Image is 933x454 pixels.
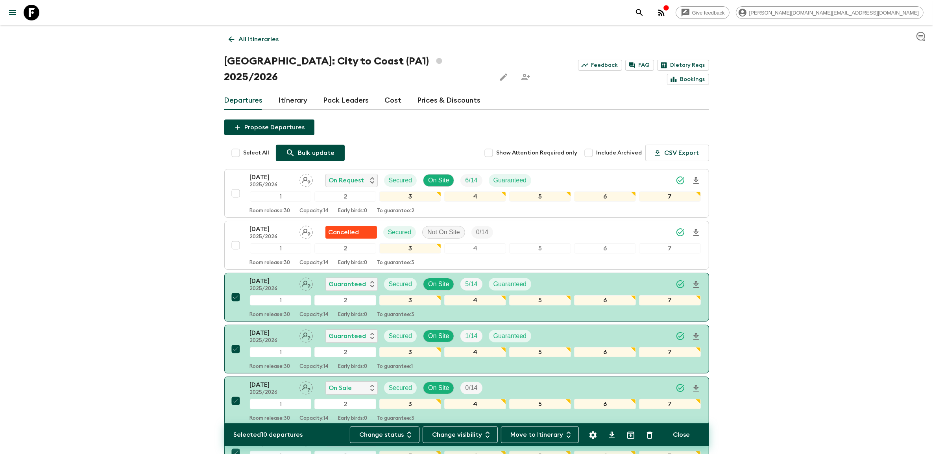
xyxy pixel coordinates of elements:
div: 2 [314,295,376,305]
button: search adventures [632,5,647,20]
p: To guarantee: 1 [377,364,413,370]
button: Settings [585,427,601,443]
span: Share this itinerary [518,69,534,85]
div: On Site [423,330,454,342]
div: 6 [574,191,636,202]
div: 4 [444,295,506,305]
p: [DATE] [250,173,293,182]
div: 7 [639,243,701,254]
svg: Download Onboarding [691,280,701,289]
div: 5 [509,347,571,357]
p: All itineraries [239,35,279,44]
a: Itinerary [279,91,308,110]
p: [DATE] [250,328,293,338]
p: On Site [428,176,449,185]
p: Capacity: 14 [300,364,329,370]
div: 4 [444,347,506,357]
a: Give feedback [676,6,730,19]
div: 2 [314,399,376,409]
p: Early birds: 0 [338,312,368,318]
button: [DATE]2025/2026Assign pack leaderFlash Pack cancellationSecuredNot On SiteTrip Fill1234567Room re... [224,221,709,270]
p: Secured [389,176,412,185]
div: Secured [384,382,417,394]
p: Cancelled [329,228,359,237]
div: Trip Fill [460,330,482,342]
div: Trip Fill [460,382,482,394]
div: 1 [250,399,312,409]
div: Flash Pack cancellation [325,226,377,239]
p: On Sale [329,383,352,393]
button: Archive (Completed, Cancelled or Unsynced Departures only) [623,427,639,443]
div: 7 [639,399,701,409]
p: Capacity: 14 [300,208,329,214]
p: Room release: 30 [250,415,290,422]
p: Guaranteed [329,279,366,289]
p: 5 / 14 [465,279,477,289]
svg: Synced Successfully [676,383,685,393]
button: Change status [350,426,419,443]
div: 5 [509,399,571,409]
div: 2 [314,347,376,357]
div: On Site [423,382,454,394]
div: 3 [379,347,441,357]
p: Secured [389,279,412,289]
p: Guaranteed [493,331,527,341]
div: Secured [383,226,416,239]
p: Capacity: 14 [300,312,329,318]
div: 4 [444,191,506,202]
button: [DATE]2025/2026Assign pack leaderGuaranteedSecuredOn SiteTrip FillGuaranteed1234567Room release:3... [224,325,709,373]
div: 7 [639,295,701,305]
div: Trip Fill [460,174,482,187]
p: Capacity: 14 [300,415,329,422]
button: menu [5,5,20,20]
p: 2025/2026 [250,338,293,344]
div: Not On Site [422,226,465,239]
div: 5 [509,295,571,305]
span: Select All [244,149,270,157]
p: Secured [389,383,412,393]
svg: Download Onboarding [691,228,701,237]
p: [DATE] [250,224,293,234]
button: Delete [642,427,658,443]
p: Room release: 30 [250,364,290,370]
p: On Site [428,383,449,393]
p: On Site [428,279,449,289]
div: 3 [379,243,441,254]
div: 4 [444,399,506,409]
p: [DATE] [250,380,293,390]
span: [PERSON_NAME][DOMAIN_NAME][EMAIL_ADDRESS][DOMAIN_NAME] [745,10,923,16]
div: 6 [574,295,636,305]
div: 7 [639,347,701,357]
p: Early birds: 0 [338,208,368,214]
div: 3 [379,191,441,202]
p: Guaranteed [329,331,366,341]
a: FAQ [625,60,654,71]
div: 1 [250,347,312,357]
p: Secured [389,331,412,341]
span: Assign pack leader [299,384,313,390]
p: To guarantee: 3 [377,260,415,266]
button: Move to Itinerary [501,426,579,443]
p: Bulk update [298,148,335,158]
svg: Download Onboarding [691,332,701,341]
svg: Synced Successfully [676,176,685,185]
div: On Site [423,278,454,290]
button: Change visibility [423,426,498,443]
p: On Site [428,331,449,341]
p: Secured [388,228,412,237]
div: Secured [384,174,417,187]
button: [DATE]2025/2026Assign pack leaderGuaranteedSecuredOn SiteTrip FillGuaranteed1234567Room release:3... [224,273,709,322]
span: Assign pack leader [299,332,313,338]
p: To guarantee: 2 [377,208,415,214]
div: Trip Fill [460,278,482,290]
a: Dietary Reqs [657,60,709,71]
p: To guarantee: 3 [377,415,415,422]
a: Cost [385,91,402,110]
svg: Download Onboarding [691,176,701,186]
span: Show Attention Required only [497,149,578,157]
p: Capacity: 14 [300,260,329,266]
p: 6 / 14 [465,176,477,185]
p: Early birds: 0 [338,415,368,422]
p: 2025/2026 [250,286,293,292]
p: Not On Site [427,228,460,237]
